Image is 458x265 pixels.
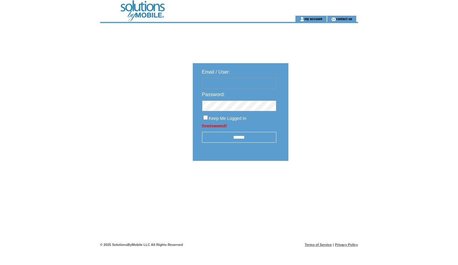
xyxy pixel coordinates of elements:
[335,243,358,247] a: Privacy Policy
[202,92,225,97] span: Password:
[304,17,322,21] a: my account
[331,17,336,22] img: contact_us_icon.gif
[202,69,230,75] span: Email / User:
[209,116,246,121] span: Keep Me Logged In
[305,243,332,247] a: Terms of Service
[306,176,337,184] img: transparent.png
[336,17,352,21] a: contact us
[202,124,227,127] a: Forgot password?
[333,243,334,247] span: |
[100,243,183,247] span: © 2025 SolutionsByMobile LLC All Rights Reserved
[300,17,304,22] img: account_icon.gif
